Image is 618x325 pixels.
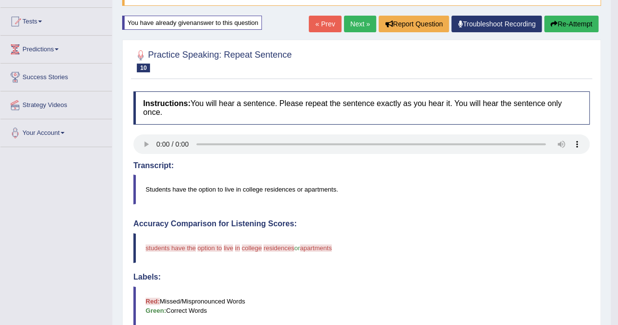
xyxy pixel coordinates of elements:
a: Success Stories [0,64,112,88]
a: Your Account [0,119,112,144]
a: Tests [0,8,112,32]
span: college [242,244,262,252]
div: You have already given answer to this question [122,16,262,30]
b: Instructions: [143,99,191,108]
button: Re-Attempt [544,16,598,32]
a: Strategy Videos [0,91,112,116]
span: residences [263,244,294,252]
span: live [224,244,234,252]
h2: Practice Speaking: Repeat Sentence [133,48,292,72]
a: « Prev [309,16,341,32]
span: apartments [300,244,332,252]
span: students have the [146,244,196,252]
span: 10 [137,64,150,72]
b: Red: [146,298,160,305]
a: Next » [344,16,376,32]
h4: You will hear a sentence. Please repeat the sentence exactly as you hear it. You will hear the se... [133,91,590,124]
span: in [235,244,240,252]
button: Report Question [379,16,449,32]
blockquote: Students have the option to live in college residences or apartments. [133,174,590,204]
a: Troubleshoot Recording [451,16,542,32]
h4: Labels: [133,273,590,282]
span: or [294,244,300,252]
b: Green: [146,307,166,314]
span: option to [197,244,222,252]
a: Predictions [0,36,112,60]
h4: Accuracy Comparison for Listening Scores: [133,219,590,228]
h4: Transcript: [133,161,590,170]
